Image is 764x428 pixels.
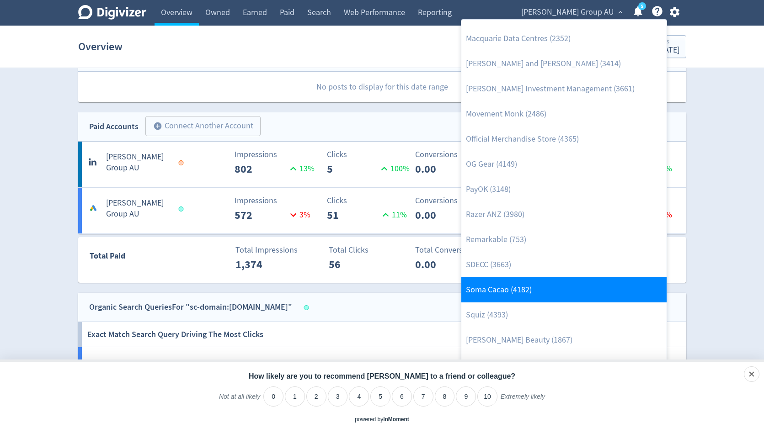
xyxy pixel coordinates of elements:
[461,26,667,51] a: Macquarie Data Centres (2352)
[306,386,326,407] li: 2
[461,177,667,202] a: PayOK (3148)
[461,252,667,277] a: SDECC (3663)
[744,366,759,382] div: Close survey
[263,386,283,407] li: 0
[477,386,497,407] li: 10
[461,277,667,302] a: Soma Cacao (4182)
[355,416,409,423] div: powered by inmoment
[456,386,476,407] li: 9
[461,227,667,252] a: Remarkable (753)
[461,76,667,101] a: [PERSON_NAME] Investment Management (3661)
[328,386,348,407] li: 3
[219,392,260,408] label: Not at all likely
[461,51,667,76] a: [PERSON_NAME] and [PERSON_NAME] (3414)
[370,386,390,407] li: 5
[461,353,667,378] a: Virtual Beauty Experts (3672)
[461,328,667,353] a: [PERSON_NAME] Beauty (1867)
[392,386,412,407] li: 6
[285,386,305,407] li: 1
[413,386,433,407] li: 7
[461,302,667,328] a: Squiz (4393)
[461,202,667,227] a: Razer ANZ (3980)
[461,101,667,127] a: Movement Monk (2486)
[461,127,667,152] a: Official Merchandise Store (4365)
[435,386,455,407] li: 8
[349,386,369,407] li: 4
[383,416,409,423] a: InMoment
[461,152,667,177] a: OG Gear (4149)
[501,392,545,408] label: Extremely likely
